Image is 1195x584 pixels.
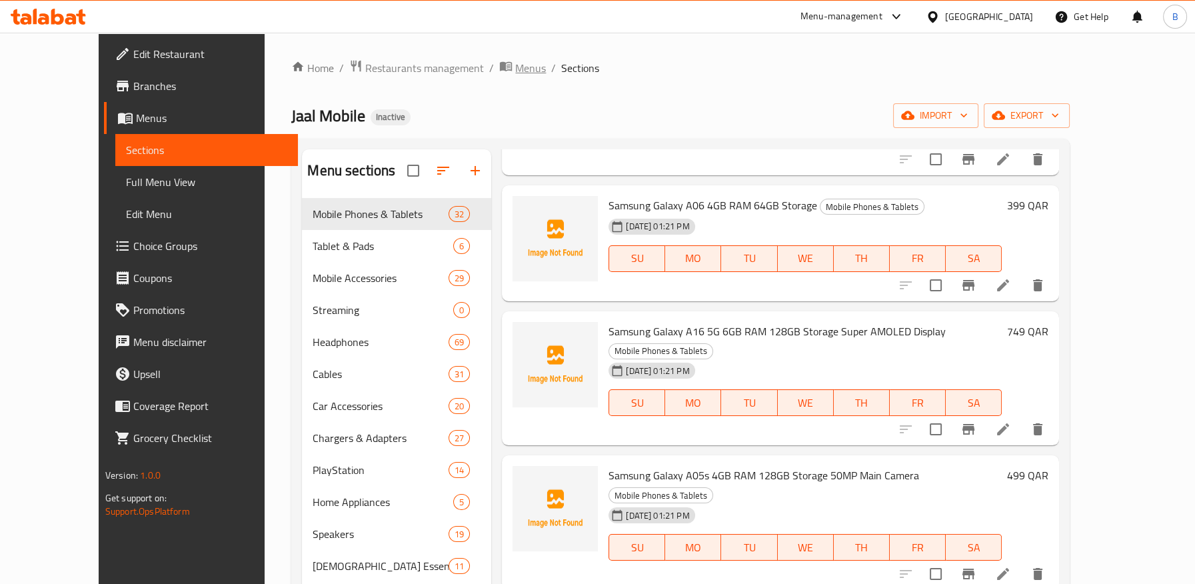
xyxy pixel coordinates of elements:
span: Streaming [313,302,453,318]
span: Sort sections [427,155,459,187]
div: Streaming0 [302,294,491,326]
span: 31 [449,368,469,381]
a: Edit Menu [115,198,298,230]
span: Mobile Phones & Tablets [609,343,712,359]
span: Chargers & Adapters [313,430,449,446]
span: SU [614,393,660,413]
button: TH [834,389,890,416]
button: WE [778,245,834,272]
span: Mobile Phones & Tablets [609,488,712,503]
button: WE [778,534,834,561]
li: / [489,60,494,76]
span: MO [670,249,716,268]
span: TH [839,393,884,413]
img: Samsung Galaxy A06 4GB RAM 64GB Storage [513,196,598,281]
span: Sections [126,142,287,158]
span: Sections [561,60,599,76]
a: Home [291,60,334,76]
span: TU [726,249,772,268]
div: [GEOGRAPHIC_DATA] [945,9,1033,24]
div: Mobile Phones & Tablets [820,199,924,215]
a: Upsell [104,358,298,390]
nav: breadcrumb [291,59,1070,77]
button: import [893,103,978,128]
span: TH [839,249,884,268]
span: Select all sections [399,157,427,185]
span: SU [614,538,660,557]
span: TH [839,538,884,557]
span: PlayStation [313,462,449,478]
div: Tablet & Pads6 [302,230,491,262]
div: Home Appliances5 [302,486,491,518]
h6: 499 QAR [1007,466,1048,485]
span: FR [895,393,940,413]
span: 1.0.0 [140,467,161,484]
span: WE [783,393,828,413]
span: FR [895,538,940,557]
span: Branches [133,78,287,94]
div: Cables [313,366,449,382]
a: Branches [104,70,298,102]
div: Mobile Phones & Tablets [608,487,713,503]
span: Coupons [133,270,287,286]
li: / [551,60,556,76]
span: MO [670,538,716,557]
span: Jaal Mobile [291,101,365,131]
span: Restaurants management [365,60,484,76]
span: export [994,107,1059,124]
span: 20 [449,400,469,413]
div: Mobile Accessories [313,270,449,286]
a: Grocery Checklist [104,422,298,454]
div: Inactive [371,109,411,125]
span: import [904,107,968,124]
span: Menus [136,110,287,126]
div: Headphones69 [302,326,491,358]
span: Car Accessories [313,398,449,414]
a: Support.OpsPlatform [105,503,190,520]
span: 69 [449,336,469,349]
div: Chargers & Adapters27 [302,422,491,454]
span: TU [726,393,772,413]
div: Headphones [313,334,449,350]
a: Menu disclaimer [104,326,298,358]
h6: 399 QAR [1007,196,1048,215]
span: 0 [454,304,469,317]
div: items [449,558,470,574]
span: Home Appliances [313,494,453,510]
span: Version: [105,467,138,484]
button: delete [1022,269,1054,301]
span: Select to update [922,415,950,443]
span: Inactive [371,111,411,123]
div: Mobile Accessories29 [302,262,491,294]
div: Speakers19 [302,518,491,550]
span: Upsell [133,366,287,382]
span: SU [614,249,660,268]
span: Edit Menu [126,206,287,222]
span: Promotions [133,302,287,318]
button: Branch-specific-item [952,269,984,301]
div: Car Accessories20 [302,390,491,422]
div: Cables31 [302,358,491,390]
span: B [1172,9,1178,24]
div: Mobile Phones & Tablets [313,206,449,222]
span: 14 [449,464,469,477]
button: Branch-specific-item [952,143,984,175]
div: PlayStation14 [302,454,491,486]
button: SA [946,389,1002,416]
a: Sections [115,134,298,166]
span: Speakers [313,526,449,542]
div: items [449,526,470,542]
button: FR [890,389,946,416]
span: Full Menu View [126,174,287,190]
div: Tablet & Pads [313,238,453,254]
button: TU [721,534,777,561]
div: items [449,366,470,382]
span: 19 [449,528,469,541]
a: Choice Groups [104,230,298,262]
